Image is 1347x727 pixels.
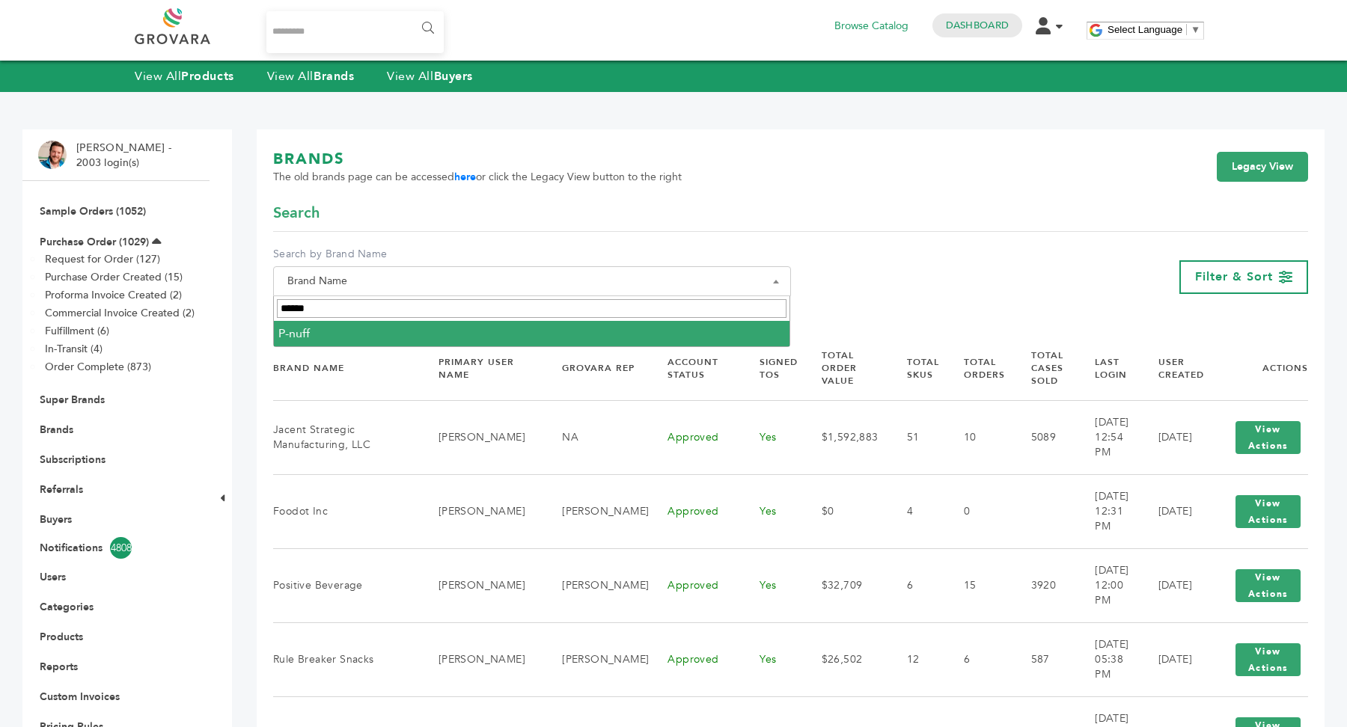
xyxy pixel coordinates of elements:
td: [PERSON_NAME] [420,400,543,474]
td: Yes [741,474,802,548]
th: Account Status [649,337,741,400]
a: Browse Catalog [834,18,908,34]
span: ▼ [1191,24,1200,35]
a: Super Brands [40,393,105,407]
a: Custom Invoices [40,690,120,704]
li: P-nuff [274,321,790,346]
a: Legacy View [1217,152,1308,182]
td: Rule Breaker Snacks [273,622,420,696]
a: View AllBrands [267,68,355,85]
a: Sample Orders (1052) [40,204,146,218]
span: Search [273,203,320,224]
button: View Actions [1235,569,1301,602]
td: Positive Beverage [273,548,420,622]
td: $1,592,883 [803,400,888,474]
strong: Products [181,68,233,85]
span: Brand Name [273,266,791,296]
a: Brands [40,423,73,437]
td: NA [543,400,649,474]
a: Select Language​ [1108,24,1200,35]
td: [PERSON_NAME] [543,474,649,548]
button: View Actions [1235,421,1301,454]
li: [PERSON_NAME] - 2003 login(s) [76,141,175,170]
th: Brand Name [273,337,420,400]
strong: Brands [314,68,354,85]
span: The old brands page can be accessed or click the Legacy View button to the right [273,170,682,185]
td: 12 [888,622,945,696]
td: [PERSON_NAME] [543,548,649,622]
h1: BRANDS [273,149,682,170]
a: Buyers [40,512,72,527]
td: 51 [888,400,945,474]
th: Last Login [1076,337,1139,400]
td: [DATE] [1140,622,1210,696]
td: 6 [945,622,1012,696]
th: Primary User Name [420,337,543,400]
td: [PERSON_NAME] [420,622,543,696]
td: $32,709 [803,548,888,622]
a: Subscriptions [40,453,106,467]
label: Search by Brand Name [273,247,791,262]
a: Commercial Invoice Created (2) [45,306,195,320]
td: 587 [1012,622,1077,696]
td: [DATE] [1140,400,1210,474]
td: [DATE] 12:00 PM [1076,548,1139,622]
td: [PERSON_NAME] [420,548,543,622]
td: [PERSON_NAME] [420,474,543,548]
a: View AllProducts [135,68,234,85]
a: Dashboard [946,19,1009,32]
td: [DATE] 05:38 PM [1076,622,1139,696]
th: Total Order Value [803,337,888,400]
a: Purchase Order Created (15) [45,270,183,284]
td: Approved [649,622,741,696]
a: Reports [40,660,78,674]
a: In-Transit (4) [45,342,103,356]
a: Request for Order (127) [45,252,160,266]
span: ​ [1186,24,1187,35]
td: Approved [649,548,741,622]
td: $26,502 [803,622,888,696]
span: Select Language [1108,24,1182,35]
a: View AllBuyers [387,68,473,85]
td: Foodot Inc [273,474,420,548]
td: [DATE] [1140,548,1210,622]
a: here [454,170,476,184]
a: Proforma Invoice Created (2) [45,288,182,302]
td: 3920 [1012,548,1077,622]
td: Yes [741,622,802,696]
td: 4 [888,474,945,548]
td: Jacent Strategic Manufacturing, LLC [273,400,420,474]
input: Search [277,299,787,318]
th: Total SKUs [888,337,945,400]
strong: Buyers [434,68,473,85]
td: 5089 [1012,400,1077,474]
td: [DATE] 12:31 PM [1076,474,1139,548]
th: Total Orders [945,337,1012,400]
a: Products [40,630,83,644]
button: View Actions [1235,495,1301,528]
span: Brand Name [281,271,783,292]
td: Approved [649,400,741,474]
th: Signed TOS [741,337,802,400]
a: Users [40,570,66,584]
th: User Created [1140,337,1210,400]
a: Categories [40,600,94,614]
a: Referrals [40,482,83,497]
th: Total Cases Sold [1012,337,1077,400]
a: Order Complete (873) [45,360,151,374]
th: Actions [1209,337,1308,400]
a: Purchase Order (1029) [40,235,149,249]
input: Search... [266,11,444,53]
td: 10 [945,400,1012,474]
td: Yes [741,400,802,474]
a: Notifications4808 [40,537,192,559]
td: 6 [888,548,945,622]
td: [DATE] 12:54 PM [1076,400,1139,474]
span: Filter & Sort [1195,269,1273,285]
td: Yes [741,548,802,622]
span: 4808 [110,537,132,559]
td: [DATE] [1140,474,1210,548]
td: 15 [945,548,1012,622]
button: View Actions [1235,643,1301,676]
td: $0 [803,474,888,548]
